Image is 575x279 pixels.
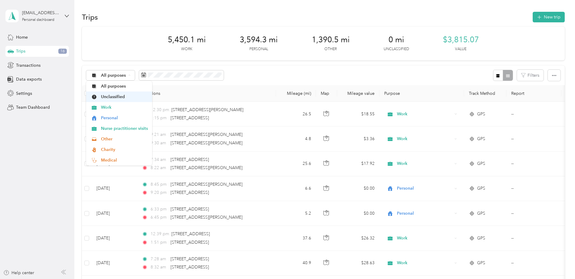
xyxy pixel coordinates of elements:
[337,201,379,226] td: $0.00
[22,18,54,22] div: Personal dashboard
[276,102,316,127] td: 26.5
[276,251,316,276] td: 40.9
[477,111,485,117] span: GPS
[151,256,168,262] span: 7:28 am
[181,46,192,52] p: Work
[397,185,452,192] span: Personal
[168,35,206,45] span: 5,450.1 mi
[171,132,242,137] span: [STREET_ADDRESS][PERSON_NAME]
[151,231,169,237] span: 12:39 pm
[16,62,41,69] span: Transactions
[464,85,506,102] th: Track Method
[506,176,561,201] td: --
[82,14,98,20] h1: Trips
[151,131,168,138] span: 9:21 am
[337,102,379,127] td: $18.55
[16,76,42,82] span: Data exports
[276,152,316,176] td: 25.6
[388,35,404,45] span: 0 mi
[276,85,316,102] th: Mileage (mi)
[397,136,452,142] span: Work
[240,35,278,45] span: 3,594.3 mi
[337,226,379,251] td: $26.32
[3,270,34,276] button: Help center
[517,70,544,81] button: Filters
[171,115,209,120] span: [STREET_ADDRESS]
[171,215,242,220] span: [STREET_ADDRESS][PERSON_NAME]
[151,107,169,113] span: 12:30 pm
[171,157,209,162] span: [STREET_ADDRESS]
[171,207,209,212] span: [STREET_ADDRESS]
[541,245,575,279] iframe: Everlance-gr Chat Button Frame
[92,251,137,276] td: [DATE]
[316,85,337,102] th: Map
[58,49,67,54] span: 16
[101,73,126,78] span: All purposes
[397,260,452,266] span: Work
[477,235,485,242] span: GPS
[324,46,337,52] p: Other
[397,235,452,242] span: Work
[171,240,209,245] span: [STREET_ADDRESS]
[16,90,32,97] span: Settings
[312,35,350,45] span: 1,390.5 mi
[276,226,316,251] td: 37.6
[276,127,316,151] td: 4.8
[101,83,148,89] span: All purposes
[92,176,137,201] td: [DATE]
[337,176,379,201] td: $0.00
[101,94,148,100] span: Unclassified
[443,35,479,45] span: $3,815.07
[171,265,209,270] span: [STREET_ADDRESS]
[337,85,379,102] th: Mileage value
[151,189,168,196] span: 9:20 pm
[506,127,561,151] td: --
[397,210,452,217] span: Personal
[151,156,168,163] span: 7:34 am
[384,46,409,52] p: Unclassified
[101,146,148,153] span: Charity
[171,256,209,261] span: [STREET_ADDRESS]
[92,226,137,251] td: [DATE]
[477,185,485,192] span: GPS
[151,165,168,171] span: 8:22 am
[171,231,210,236] span: [STREET_ADDRESS]
[101,104,148,111] span: Work
[171,165,242,170] span: [STREET_ADDRESS][PERSON_NAME]
[337,127,379,151] td: $3.36
[92,201,137,226] td: [DATE]
[16,104,50,111] span: Team Dashboard
[533,12,565,22] button: New trip
[137,85,276,102] th: Locations
[151,214,168,221] span: 6:45 pm
[171,182,242,187] span: [STREET_ADDRESS][PERSON_NAME]
[101,157,148,163] span: Medical
[477,260,485,266] span: GPS
[151,115,168,121] span: 1:15 pm
[16,34,28,40] span: Home
[22,10,60,16] div: [EMAIL_ADDRESS][DOMAIN_NAME]
[477,160,485,167] span: GPS
[171,140,242,146] span: [STREET_ADDRESS][PERSON_NAME]
[455,46,466,52] p: Value
[101,125,148,132] span: Nurse practitioner visits
[151,239,168,246] span: 1:51 pm
[151,264,168,271] span: 8:32 am
[101,136,148,142] span: Other
[506,102,561,127] td: --
[506,85,561,102] th: Report
[397,111,452,117] span: Work
[506,201,561,226] td: --
[171,190,209,195] span: [STREET_ADDRESS]
[477,210,485,217] span: GPS
[16,48,25,54] span: Trips
[151,181,168,188] span: 8:45 pm
[151,140,168,146] span: 9:30 am
[397,160,452,167] span: Work
[276,201,316,226] td: 5.2
[101,115,148,121] span: Personal
[506,226,561,251] td: --
[379,85,464,102] th: Purpose
[477,136,485,142] span: GPS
